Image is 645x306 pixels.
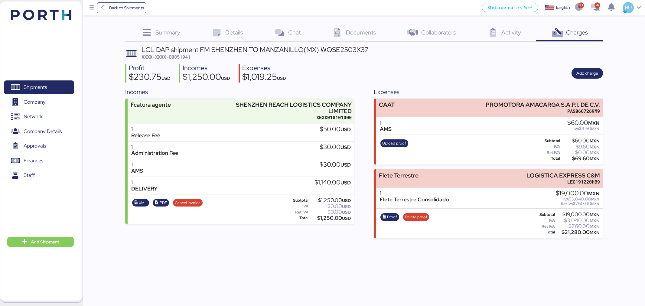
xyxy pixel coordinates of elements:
div: $760.00 [556,224,599,229]
button: Proof [380,213,399,221]
div: Subtotal [285,198,308,203]
div: $0.00 [310,204,351,209]
span: Documents [346,28,376,36]
div: Administration Fee [131,150,178,156]
span: MXN [590,156,599,161]
span: IVA [574,126,579,131]
div: IVA [534,218,555,223]
div: $60.00 [567,120,599,126]
div: Total [534,156,560,161]
div: Total [285,216,308,220]
span: USD [340,144,351,151]
span: MXN [590,230,599,235]
div: Fcatura agente [131,102,171,108]
a: Approvals [4,139,74,153]
div: Expenses [374,87,603,96]
span: Proof [387,214,397,220]
span: USD [342,198,351,203]
a: Back to Shipments [97,2,146,13]
button: XML [132,199,149,207]
div: Flete Terrestre [379,172,419,179]
div: $30.00 [320,161,351,168]
a: Staff [4,168,74,182]
div: $1,250.00 [310,198,351,203]
span: XXXX-XXXX-O0051941 [142,54,191,60]
div: $0.00 [310,210,351,214]
a: Company Details [4,125,74,138]
span: USD [221,75,230,81]
div: English [556,4,570,11]
div: $9.60 [561,145,599,149]
div: Total [534,230,555,234]
span: Company [24,98,46,106]
div: $50.00 [320,126,351,133]
span: USD [342,204,351,209]
span: MXN [590,218,599,223]
span: Staff [24,171,35,180]
span: USD [340,179,351,186]
span: USD [340,126,351,133]
span: MXN [590,150,599,155]
div: $69.60 [561,156,599,161]
span: MXN [588,120,599,126]
div: $3,040.00 [556,197,599,201]
span: MXN [590,212,599,217]
span: PDF [160,200,167,206]
button: Cancel invoice [173,199,203,207]
span: Shipments [24,83,47,92]
a: Finances [4,154,74,168]
div: IVA [285,204,308,208]
div: $1,250.00 [183,73,230,83]
span: MXN [588,190,599,197]
div: PAS0607269M9 [486,108,600,114]
div: PROMOTORA AMACARGA S.A.P.I. DE C.V. [486,102,600,108]
div: SHENZHEN REACH LOGISTICS COMPANY LIMITED [219,102,352,114]
div: $30.00 [320,144,351,151]
div: CAAT [379,102,395,108]
span: Summary [155,28,180,36]
span: USD [340,161,351,168]
div: $19,000.00 [556,190,599,197]
div: DELIVERY [131,186,158,192]
span: USD [277,75,286,81]
div: $1,140.00 [314,179,351,186]
div: LCL DAP shipment FM SHENZHEN TO MANZANILLO(MX) WQSE2503X37 [142,46,368,53]
span: XML [139,200,147,206]
span: Collaborators [421,28,456,36]
div: Ret IVA [285,210,308,214]
div: Flete Terrestre Consolidado [380,197,449,203]
span: Ret IVA [561,201,573,206]
a: Shipments [4,80,74,94]
div: $230.75 [129,73,171,83]
span: Add charge [576,70,598,77]
div: 1 [131,126,160,132]
span: Back to Shipments [109,4,144,11]
div: Profit [129,64,171,73]
span: Charges [566,28,588,36]
button: Delete proof [403,213,429,221]
div: 1 [380,120,392,126]
span: Activity [501,28,521,36]
span: MXN [590,224,599,229]
span: MXN [591,126,599,131]
div: Release Fee [131,132,160,139]
span: IVA [563,197,569,202]
span: Cancel invoice [175,200,200,206]
div: Ret IVA [534,224,555,229]
span: Chat [288,28,301,36]
div: $60.00 [561,138,599,143]
span: RU [625,4,632,11]
button: Upload proof [380,139,408,147]
span: Company Details [24,127,62,136]
span: Add Shipment [31,238,59,246]
span: Details [225,28,243,36]
div: Expenses [242,64,286,73]
div: Subtotal [534,213,555,217]
span: MXN [590,138,599,144]
span: Approvals [24,142,46,150]
span: USD [161,75,171,81]
div: LOGISTICA EXPRESS C&M [526,172,600,179]
a: Network [4,110,74,124]
div: LEC191220HB9 [526,179,600,185]
div: 1 [131,179,158,186]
